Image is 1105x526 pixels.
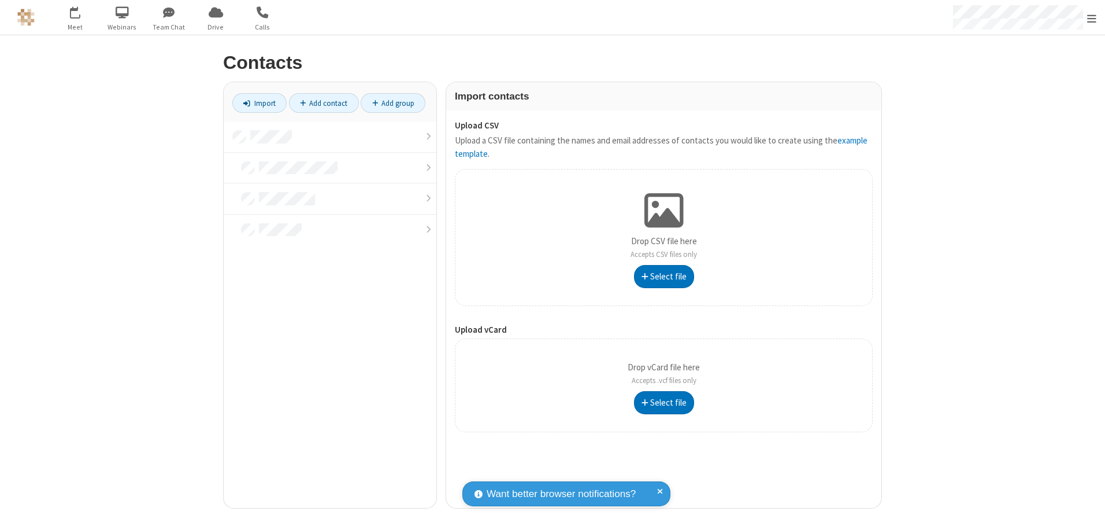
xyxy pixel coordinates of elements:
span: Accepts .vcf files only [632,376,696,385]
div: 3 [78,6,86,15]
p: Drop CSV file here [631,235,697,261]
label: Upload CSV [455,119,873,133]
label: Upload vCard [455,323,873,337]
span: Accepts CSV files only [631,249,697,259]
p: Upload a CSV file containing the names and email addresses of contacts you would like to create u... [455,134,873,160]
p: Drop vCard file here [628,361,700,387]
a: Import [232,93,287,113]
span: Meet [54,22,97,32]
button: Select file [634,391,694,414]
h2: Contacts [223,53,882,73]
a: Add contact [289,93,359,113]
a: Add group [361,93,425,113]
img: QA Selenium DO NOT DELETE OR CHANGE [17,9,35,26]
span: Want better browser notifications? [487,487,636,502]
h3: Import contacts [455,91,873,102]
span: Calls [241,22,284,32]
span: Team Chat [147,22,191,32]
span: Drive [194,22,238,32]
button: Select file [634,265,694,288]
a: example template [455,135,867,159]
span: Webinars [101,22,144,32]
